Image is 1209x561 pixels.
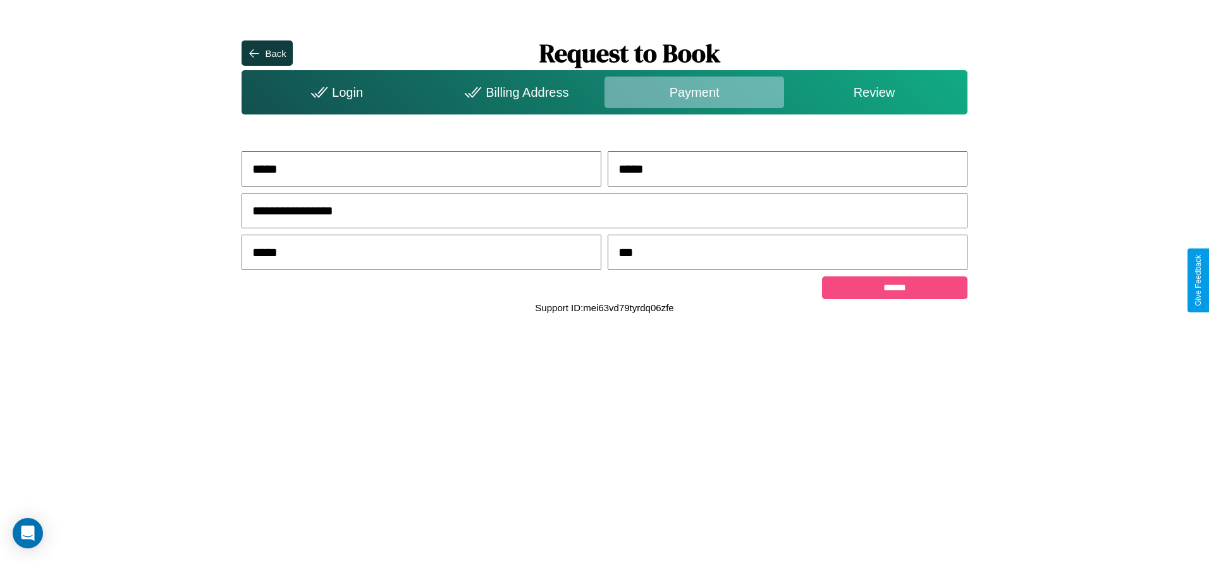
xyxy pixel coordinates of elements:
div: Login [245,77,424,108]
div: Review [784,77,964,108]
button: Back [242,40,292,66]
h1: Request to Book [293,36,967,70]
div: Open Intercom Messenger [13,518,43,548]
div: Back [265,48,286,59]
div: Give Feedback [1194,255,1203,306]
div: Payment [604,77,784,108]
p: Support ID: mei63vd79tyrdq06zfe [535,299,673,316]
div: Billing Address [425,77,604,108]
